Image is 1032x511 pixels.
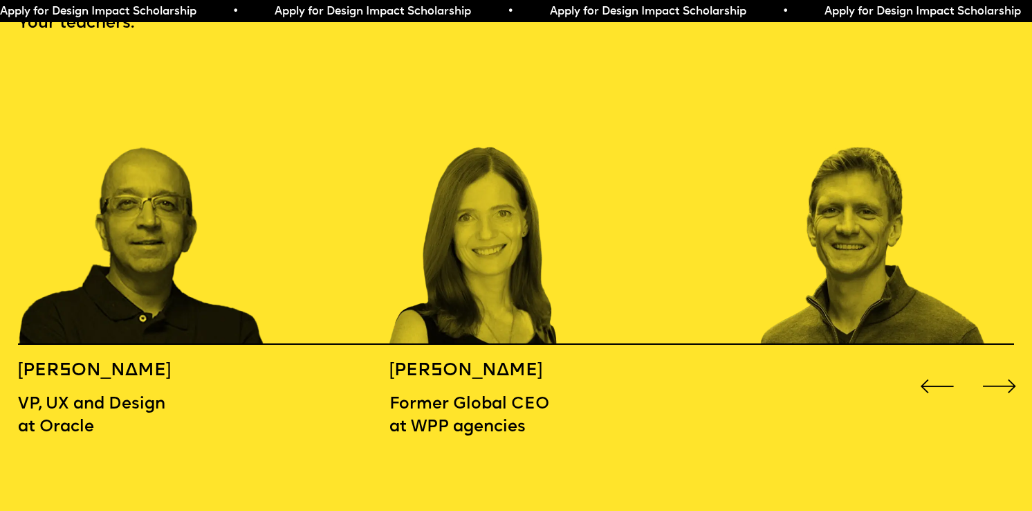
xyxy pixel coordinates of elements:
p: Former Global CEO at WPP agencies [389,393,575,439]
div: Next slide [979,366,1020,407]
div: 13 / 16 [761,55,1008,345]
span: • [232,6,239,17]
h5: [PERSON_NAME] [18,360,204,383]
p: VP, UX and Design at Oracle [18,393,204,439]
span: • [782,6,788,17]
span: • [507,6,513,17]
p: Your teachers: [18,12,1014,35]
div: 12 / 16 [389,55,637,345]
h5: [PERSON_NAME] [389,360,575,383]
div: 11 / 16 [18,55,266,345]
div: Previous slide [916,366,958,407]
